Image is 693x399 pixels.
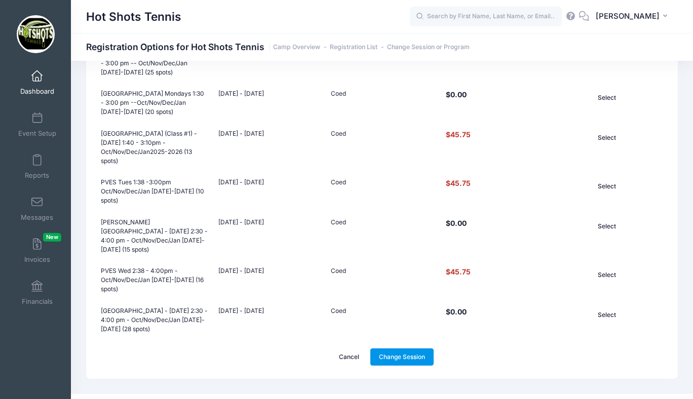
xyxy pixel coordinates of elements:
td: PVES Tues 1:38 -3:00pm Oct/Nov/Dec/Jan [DATE]-[DATE] (10 spots) [101,173,213,211]
td: [DATE] - [DATE] [213,85,326,122]
a: Reports [13,149,61,184]
span: $45.75 [443,267,473,276]
button: Select [572,266,641,284]
a: Financials [13,275,61,310]
span: Reports [25,171,49,180]
a: InvoicesNew [13,233,61,268]
td: Coed [326,301,438,339]
span: $45.75 [443,179,473,187]
span: Dashboard [20,87,54,96]
button: Select [572,129,641,146]
a: Event Setup [13,107,61,142]
td: [GEOGRAPHIC_DATA] - [DATE] 2:30 - 4:00 pm - Oct/Nov/Dec/Jan [DATE]-[DATE] (28 spots) [101,301,213,339]
td: [PERSON_NAME][GEOGRAPHIC_DATA] - [DATE] 2:30 - 4:00 pm - Oct/Nov/Dec/Jan [DATE]-[DATE] (15 spots) [101,213,213,259]
h1: Hot Shots Tennis [86,5,181,28]
td: [GEOGRAPHIC_DATA] Mondays 1:30 - 3:00 pm -- Oct/Nov/Dec/Jan [DATE]-[DATE] (25 spots) [101,45,213,82]
span: $0.00 [443,307,469,316]
td: Coed [326,213,438,259]
td: [DATE] - [DATE] [213,301,326,339]
a: Camp Overview [273,44,320,51]
td: PVES Wed 2:38 - 4:00pm - Oct/Nov/Dec/Jan [DATE]-[DATE] (16 spots) [101,262,213,299]
td: [GEOGRAPHIC_DATA] Mondays 1:30 - 3:00 pm --Oct/Nov/Dec/Jan [DATE]-[DATE] (20 spots) [101,85,213,122]
input: Search by First Name, Last Name, or Email... [410,7,562,27]
span: $0.00 [443,219,469,227]
span: Invoices [24,255,50,264]
a: Messages [13,191,61,226]
td: Coed [326,124,438,171]
button: Select [572,89,641,106]
a: Change Session [370,348,434,366]
td: [DATE] - [DATE] [213,173,326,211]
td: [GEOGRAPHIC_DATA] (Class #1) - [DATE] 1:40 - 3:10pm - Oct/Nov/Dec/Jan2025-2026 (13 spots) [101,124,213,171]
a: Change Session or Program [387,44,470,51]
td: Coed [326,45,438,82]
a: Registration List [330,44,377,51]
td: Coed [326,173,438,211]
button: Select [572,306,641,324]
img: Hot Shots Tennis [17,15,55,53]
td: [DATE] - [DATE] [213,213,326,259]
span: Event Setup [18,129,56,138]
a: Dashboard [13,65,61,100]
td: [DATE] - [DATE] [213,124,326,171]
td: Coed [326,262,438,299]
td: [DATE] - [DATE] [213,45,326,82]
span: $45.75 [443,130,473,139]
td: [DATE] - [DATE] [213,262,326,299]
h1: Registration Options for Hot Shots Tennis [86,42,470,52]
button: [PERSON_NAME] [589,5,678,28]
span: [PERSON_NAME] [596,11,660,22]
span: New [43,233,61,242]
button: Select [572,218,641,235]
span: Financials [22,297,53,306]
button: Select [572,178,641,195]
a: Cancel [330,348,368,366]
span: $0.00 [443,90,469,99]
td: Coed [326,85,438,122]
span: Messages [21,213,53,222]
